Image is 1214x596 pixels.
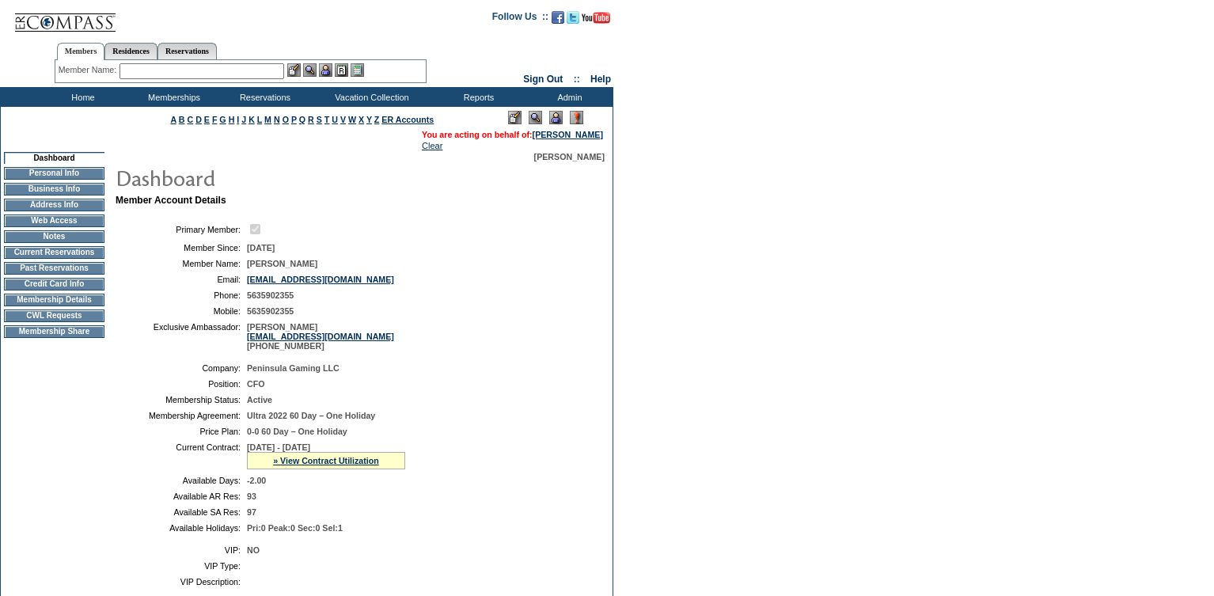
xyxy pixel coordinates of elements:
[247,332,394,341] a: [EMAIL_ADDRESS][DOMAIN_NAME]
[122,243,241,252] td: Member Since:
[122,442,241,469] td: Current Contract:
[590,74,611,85] a: Help
[422,130,603,139] span: You are acting on behalf of:
[287,63,301,77] img: b_edit.gif
[229,115,235,124] a: H
[241,115,246,124] a: J
[237,115,239,124] a: I
[115,161,431,193] img: pgTtlDashboard.gif
[122,306,241,316] td: Mobile:
[4,230,104,243] td: Notes
[422,141,442,150] a: Clear
[204,115,210,124] a: E
[171,115,176,124] a: A
[247,379,265,389] span: CFO
[4,325,104,338] td: Membership Share
[247,243,275,252] span: [DATE]
[122,476,241,485] td: Available Days:
[291,115,297,124] a: P
[247,259,317,268] span: [PERSON_NAME]
[324,115,330,124] a: T
[4,246,104,259] td: Current Reservations
[552,16,564,25] a: Become our fan on Facebook
[212,115,218,124] a: F
[4,214,104,227] td: Web Access
[317,115,322,124] a: S
[116,195,226,206] b: Member Account Details
[366,115,372,124] a: Y
[122,275,241,284] td: Email:
[303,63,317,77] img: View
[122,290,241,300] td: Phone:
[264,115,271,124] a: M
[309,87,431,107] td: Vacation Collection
[351,63,364,77] img: b_calculator.gif
[247,492,256,501] span: 93
[552,11,564,24] img: Become our fan on Facebook
[157,43,217,59] a: Reservations
[122,577,241,587] td: VIP Description:
[36,87,127,107] td: Home
[122,507,241,517] td: Available SA Res:
[299,115,305,124] a: Q
[529,111,542,124] img: View Mode
[335,63,348,77] img: Reservations
[4,152,104,164] td: Dashboard
[533,130,603,139] a: [PERSON_NAME]
[567,16,579,25] a: Follow us on Twitter
[4,262,104,275] td: Past Reservations
[247,306,294,316] span: 5635902355
[122,259,241,268] td: Member Name:
[179,115,185,124] a: B
[4,199,104,211] td: Address Info
[247,427,347,436] span: 0-0 60 Day – One Holiday
[195,115,202,124] a: D
[374,115,380,124] a: Z
[274,115,280,124] a: N
[348,115,356,124] a: W
[127,87,218,107] td: Memberships
[247,275,394,284] a: [EMAIL_ADDRESS][DOMAIN_NAME]
[4,183,104,196] td: Business Info
[522,87,613,107] td: Admin
[247,476,266,485] span: -2.00
[431,87,522,107] td: Reports
[219,115,226,124] a: G
[247,290,294,300] span: 5635902355
[359,115,364,124] a: X
[187,115,193,124] a: C
[122,379,241,389] td: Position:
[122,363,241,373] td: Company:
[582,16,610,25] a: Subscribe to our YouTube Channel
[4,309,104,322] td: CWL Requests
[57,43,105,60] a: Members
[247,545,260,555] span: NO
[523,74,563,85] a: Sign Out
[104,43,157,59] a: Residences
[4,278,104,290] td: Credit Card Info
[283,115,289,124] a: O
[549,111,563,124] img: Impersonate
[570,111,583,124] img: Log Concern/Member Elevation
[508,111,522,124] img: Edit Mode
[218,87,309,107] td: Reservations
[574,74,580,85] span: ::
[582,12,610,24] img: Subscribe to our YouTube Channel
[319,63,332,77] img: Impersonate
[122,545,241,555] td: VIP:
[59,63,120,77] div: Member Name:
[247,322,394,351] span: [PERSON_NAME] [PHONE_NUMBER]
[247,507,256,517] span: 97
[122,395,241,404] td: Membership Status:
[122,222,241,237] td: Primary Member:
[122,322,241,351] td: Exclusive Ambassador:
[4,294,104,306] td: Membership Details
[340,115,346,124] a: V
[308,115,314,124] a: R
[492,9,548,28] td: Follow Us ::
[247,442,310,452] span: [DATE] - [DATE]
[332,115,338,124] a: U
[381,115,434,124] a: ER Accounts
[257,115,262,124] a: L
[122,523,241,533] td: Available Holidays:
